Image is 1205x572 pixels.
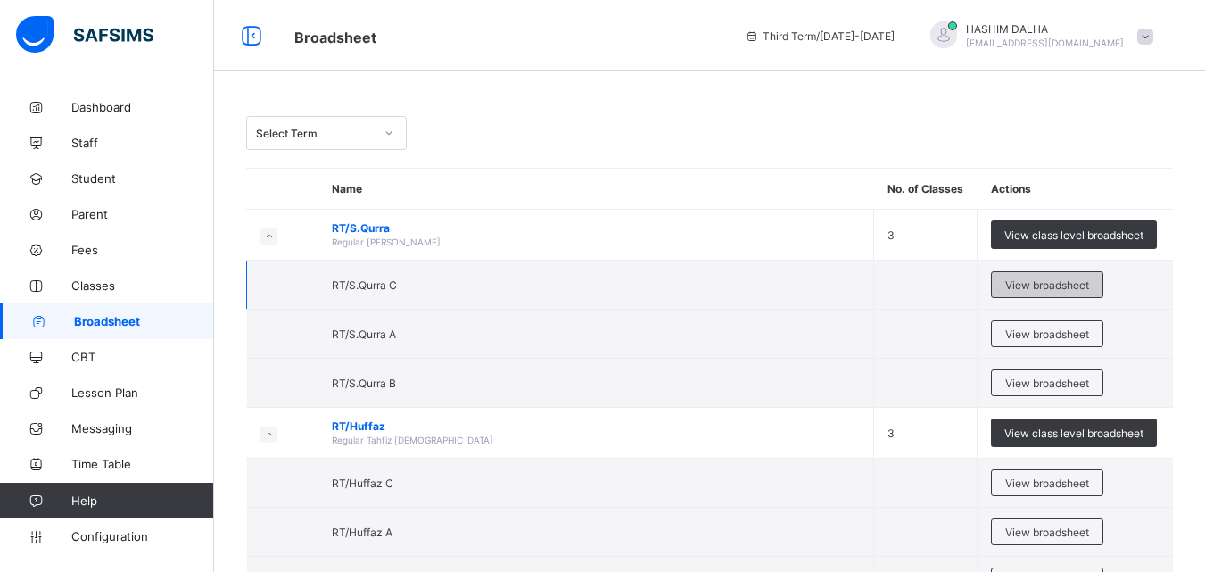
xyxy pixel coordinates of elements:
[71,421,214,435] span: Messaging
[318,169,874,210] th: Name
[294,29,376,46] span: Broadsheet
[256,127,374,140] div: Select Term
[71,171,214,186] span: Student
[1005,327,1089,341] span: View broadsheet
[332,435,493,445] span: Regular Tahfiz [DEMOGRAPHIC_DATA]
[332,278,397,292] span: RT/S.Qurra C
[71,350,214,364] span: CBT
[16,16,153,54] img: safsims
[966,37,1124,48] span: [EMAIL_ADDRESS][DOMAIN_NAME]
[1005,377,1089,390] span: View broadsheet
[71,243,214,257] span: Fees
[74,314,214,328] span: Broadsheet
[71,100,214,114] span: Dashboard
[991,469,1103,483] a: View broadsheet
[332,377,396,390] span: RT/S.Qurra B
[71,207,214,221] span: Parent
[978,169,1173,210] th: Actions
[71,136,214,150] span: Staff
[1005,526,1089,539] span: View broadsheet
[332,526,392,539] span: RT/Huffaz A
[71,493,213,508] span: Help
[1004,427,1143,440] span: View class level broadsheet
[71,529,213,543] span: Configuration
[332,327,396,341] span: RT/S.Qurra A
[332,236,441,247] span: Regular [PERSON_NAME]
[991,369,1103,383] a: View broadsheet
[1005,477,1089,490] span: View broadsheet
[887,228,895,242] span: 3
[332,221,860,235] span: RT/S.Qurra
[874,169,978,210] th: No. of Classes
[991,320,1103,334] a: View broadsheet
[71,385,214,400] span: Lesson Plan
[991,271,1103,285] a: View broadsheet
[71,278,214,293] span: Classes
[1005,278,1089,292] span: View broadsheet
[887,427,895,440] span: 3
[966,22,1124,36] span: HASHIM DALHA
[991,518,1103,532] a: View broadsheet
[745,29,895,43] span: session/term information
[332,419,860,433] span: RT/Huffaz
[912,21,1162,51] div: HASHIM DALHA
[991,220,1157,234] a: View class level broadsheet
[991,419,1157,432] a: View class level broadsheet
[1004,228,1143,242] span: View class level broadsheet
[71,457,214,471] span: Time Table
[332,477,393,490] span: RT/Huffaz C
